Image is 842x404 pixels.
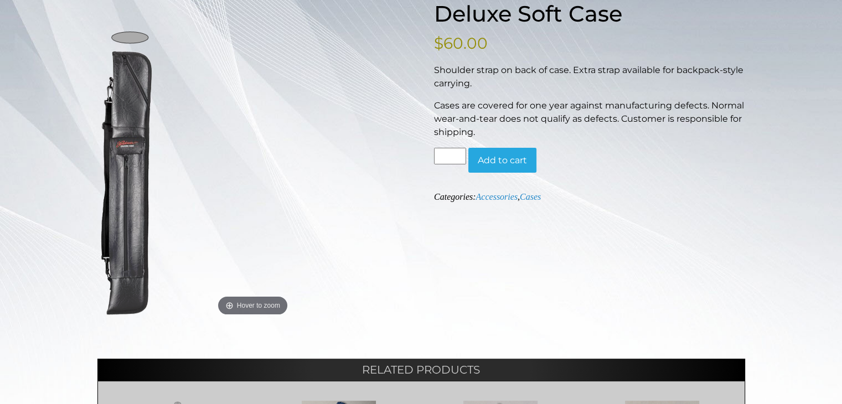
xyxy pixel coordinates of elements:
[476,192,518,201] a: Accessories
[434,99,745,139] p: Cases are covered for one year against manufacturing defects. Normal wear-and-tear does not quali...
[434,148,466,164] input: Product quantity
[434,34,443,53] span: $
[97,14,409,319] a: Hover to zoom
[97,359,745,381] h2: Related products
[520,192,541,201] a: Cases
[434,64,745,90] p: Shoulder strap on back of case. Extra strap available for backpack-style carrying.
[97,14,157,319] img: deluxe_soft.png
[434,34,488,53] bdi: 60.00
[468,148,536,173] button: Add to cart
[434,1,745,27] h1: Deluxe Soft Case
[434,192,541,201] span: Categories: ,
